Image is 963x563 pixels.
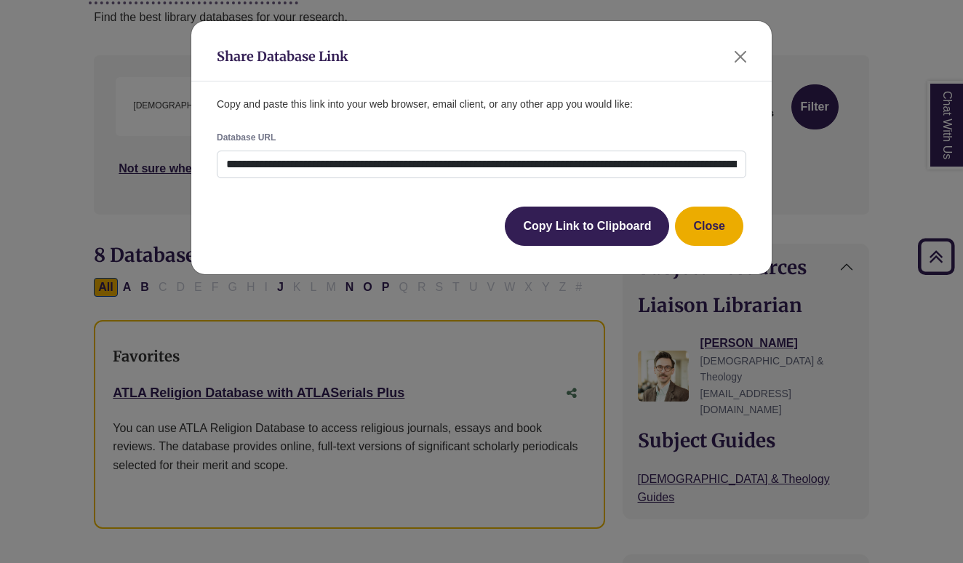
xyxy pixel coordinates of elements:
[217,47,348,66] h1: Share Database Link
[191,81,772,204] div: Copy and paste this link into your web browser, email client, or any other app you would like:
[505,207,669,246] button: Copy Link to Clipboard
[217,131,276,145] label: Database URL
[729,45,752,68] button: Close
[675,207,743,246] button: Close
